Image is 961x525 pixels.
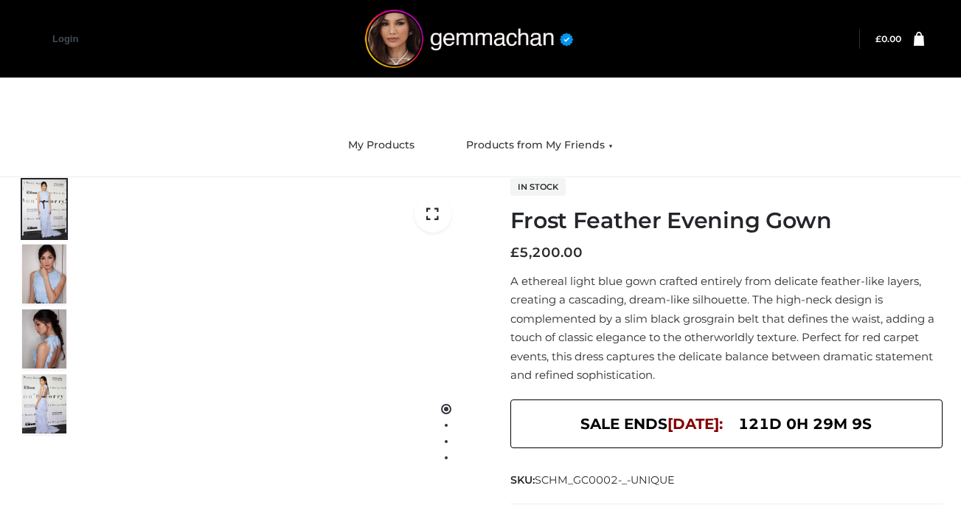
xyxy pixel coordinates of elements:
a: My Products [337,129,426,162]
img: Screenshot-2024-10-29-at-9.59.44%E2%80%AFAM.jpg [22,244,66,303]
bdi: 0.00 [875,33,901,44]
span: SKU: [510,471,676,489]
div: SALE ENDS [510,399,943,448]
span: 121d 0h 29m 9s [738,411,872,436]
img: Screenshot-2024-10-29-at-10.00.01%E2%80%AFAM.jpg [22,374,66,433]
img: Screenshot-2024-10-29-at-9.59.55%E2%80%AFAM.jpg [22,179,66,239]
h1: Frost Feather Evening Gown [510,207,943,234]
a: Products from My Friends [455,129,624,162]
a: £0.00 [875,33,901,44]
span: SCHM_GC0002-_-UNIQUE [535,473,675,487]
bdi: 5,200.00 [510,244,583,261]
span: £ [510,244,519,261]
a: Login [52,33,78,44]
img: Screenshot-2024-10-29-at-9.59.50%E2%80%AFAM.jpg [22,309,66,368]
img: gemmachan [358,10,580,68]
p: A ethereal light blue gown crafted entirely from delicate feather-like layers, creating a cascadi... [510,272,943,385]
span: In stock [510,178,566,196]
span: [DATE]: [667,415,723,433]
span: £ [875,33,881,44]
